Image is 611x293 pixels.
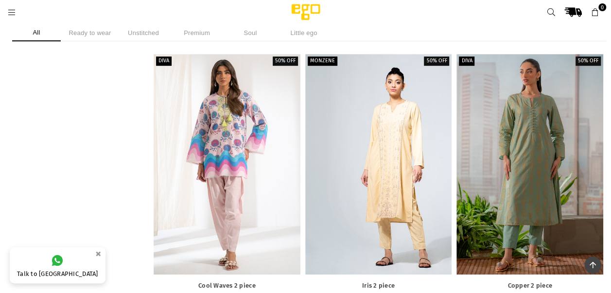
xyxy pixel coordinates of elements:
a: Menu [3,8,20,16]
button: × [92,246,104,262]
label: Diva [459,56,474,66]
li: Unstitched [119,24,168,41]
label: Monzene [308,56,337,66]
li: Soul [226,24,275,41]
span: 0 [598,3,606,11]
li: All [12,24,61,41]
a: Search [542,3,560,21]
li: Ready to wear [66,24,114,41]
a: Talk to [GEOGRAPHIC_DATA] [10,247,105,283]
label: Diva [156,56,172,66]
a: Iris 2 piece [305,54,452,274]
li: Little ego [279,24,328,41]
label: 50% off [273,56,298,66]
label: 50% off [424,56,449,66]
a: Cool Waves 2 piece [154,54,300,274]
img: Ego [264,2,347,22]
a: Copper 2 piece [461,282,598,290]
li: Premium [173,24,221,41]
a: Cool Waves 2 piece [158,282,296,290]
a: 0 [586,3,604,21]
a: Iris 2 piece [310,282,447,290]
a: Copper 2 piece [456,54,603,274]
label: 50% off [576,56,601,66]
